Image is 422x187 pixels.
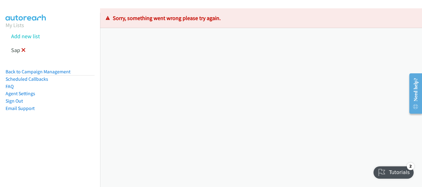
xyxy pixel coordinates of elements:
a: My Lists [6,22,24,29]
p: Sorry, something went wrong please try again. [106,14,416,22]
a: FAQ [6,83,14,89]
a: Agent Settings [6,91,35,96]
iframe: Checklist [370,160,417,182]
iframe: Resource Center [404,69,422,118]
a: Scheduled Callbacks [6,76,48,82]
a: Back to Campaign Management [6,69,70,75]
a: Sap [11,47,20,54]
a: Sign Out [6,98,23,104]
a: Add new list [11,33,40,40]
a: Email Support [6,105,35,111]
